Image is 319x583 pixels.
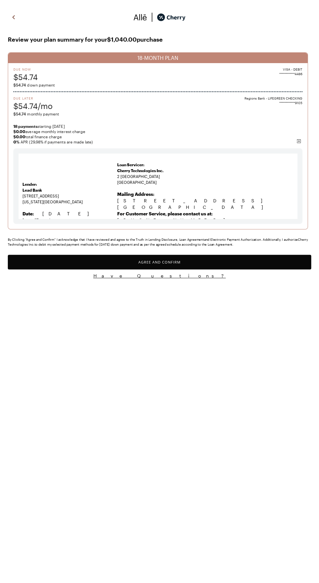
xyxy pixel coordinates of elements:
b: Mailing Address: [117,191,154,197]
img: svg%3e [10,12,18,22]
span: monthly payment [13,111,302,116]
strong: Loan Servicer: [117,162,145,167]
strong: $0.00 [13,134,25,139]
span: VISA - DEBIT [283,67,302,72]
strong: $0.00 [13,129,25,134]
span: Due Now [13,67,38,72]
div: 18-MONTH PLAN [8,53,308,63]
strong: Loan ID: [22,217,41,223]
span: total finance charge [13,134,302,139]
span: Cherry Technologies Inc. [117,168,164,173]
img: cherry_black_logo-DrOE_MJI.svg [157,12,186,22]
td: 2 [GEOGRAPHIC_DATA] [GEOGRAPHIC_DATA] [117,160,293,251]
span: Review your plan summary for your $1,040.00 purchase [8,34,311,45]
span: down payment [13,82,302,88]
img: svg%3e [133,12,147,22]
td: [STREET_ADDRESS] [US_STATE][GEOGRAPHIC_DATA] [22,160,117,251]
span: $54.74/mo [13,101,53,111]
span: Due Later [13,96,53,101]
strong: Lender: [22,182,37,186]
span: $54.74 [13,112,26,116]
b: 0 % [13,140,20,144]
span: APR (29.98% if payments are made late) [13,139,302,144]
img: svg%3e [296,139,301,144]
img: svg%3e [147,12,157,22]
p: [STREET_ADDRESS] [GEOGRAPHIC_DATA] [117,191,293,210]
button: Have Questions? [8,273,311,279]
span: Regions Bank - LIFEGREEN CHECKING [244,96,302,101]
span: [DATE] [42,211,95,216]
strong: Lead Bank [22,188,42,192]
span: L-ALLE5262429-1 [22,217,117,229]
p: [PHONE_NUMBER] [117,210,293,224]
span: starting [DATE] [13,124,302,129]
button: Agree and Confirm [8,255,311,269]
span: $54.74 [13,72,38,82]
div: By Clicking "Agree and Confirm" I acknowledge that I have reviewed and agree to the Truth in Lend... [8,237,311,247]
span: $54.74 [13,83,26,87]
b: For Customer Service, please contact us at: [117,211,213,216]
span: average monthly interest charge [13,129,302,134]
strong: 18 payments [13,124,37,129]
strong: Date: [22,211,34,216]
